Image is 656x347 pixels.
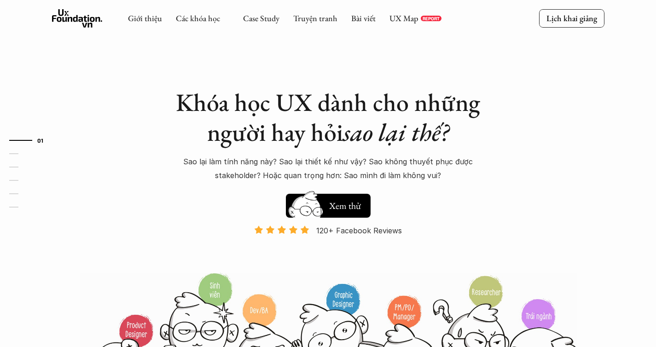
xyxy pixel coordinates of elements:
a: Truyện tranh [293,13,337,23]
p: REPORT [423,16,440,21]
a: Lịch khai giảng [539,9,604,27]
em: sao lại thế? [343,116,449,148]
a: Bài viết [351,13,376,23]
p: 120+ Facebook Reviews [316,224,402,237]
h5: Xem thử [329,199,361,212]
a: Case Study [243,13,279,23]
a: Giới thiệu [128,13,162,23]
h1: Khóa học UX dành cho những người hay hỏi [167,87,489,147]
a: REPORT [421,16,441,21]
a: UX Map [389,13,418,23]
a: 01 [9,135,53,146]
a: Các khóa học [176,13,220,23]
strong: 01 [37,137,44,143]
p: Sao lại làm tính năng này? Sao lại thiết kế như vậy? Sao không thuyết phục được stakeholder? Hoặc... [167,155,489,183]
p: Lịch khai giảng [546,13,597,23]
a: Xem thử [286,189,371,218]
a: 120+ Facebook Reviews [246,225,410,272]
